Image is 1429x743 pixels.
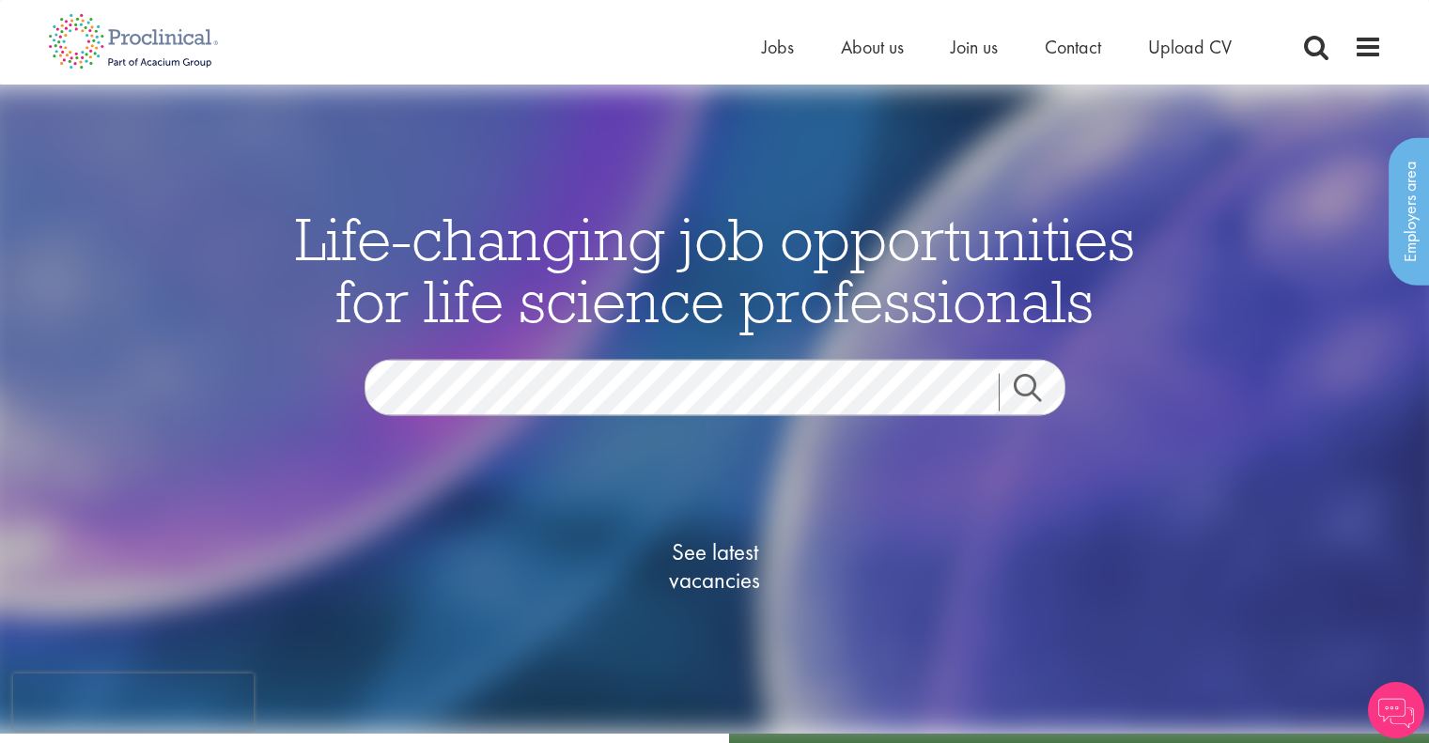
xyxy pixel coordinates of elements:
[13,673,254,730] iframe: reCAPTCHA
[951,35,998,59] a: Join us
[1368,682,1424,738] img: Chatbot
[999,374,1080,411] a: Job search submit button
[621,463,809,670] a: See latestvacancies
[1148,35,1232,59] a: Upload CV
[295,201,1135,338] span: Life-changing job opportunities for life science professionals
[621,538,809,595] span: See latest vacancies
[841,35,904,59] a: About us
[762,35,794,59] a: Jobs
[1045,35,1101,59] a: Contact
